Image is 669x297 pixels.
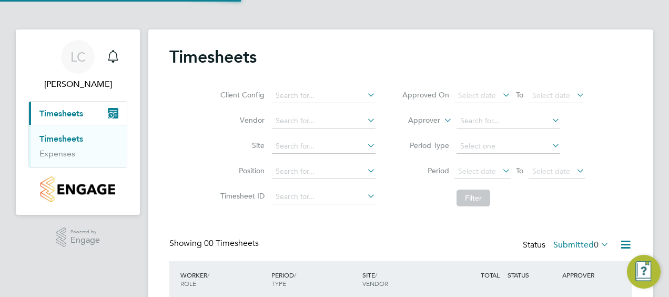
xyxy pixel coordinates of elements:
[513,88,526,102] span: To
[532,91,570,100] span: Select date
[217,90,265,100] label: Client Config
[272,139,376,154] input: Search for...
[458,91,496,100] span: Select date
[594,240,599,250] span: 0
[272,88,376,103] input: Search for...
[29,102,127,125] button: Timesheets
[39,108,83,118] span: Timesheets
[169,238,261,249] div: Showing
[70,50,86,64] span: LC
[402,166,449,175] label: Period
[360,265,451,293] div: SITE
[29,125,127,167] div: Timesheets
[272,114,376,128] input: Search for...
[28,40,127,91] a: LC[PERSON_NAME]
[269,265,360,293] div: PERIOD
[70,227,100,236] span: Powered by
[553,240,609,250] label: Submitted
[560,265,614,284] div: APPROVER
[532,166,570,176] span: Select date
[458,166,496,176] span: Select date
[272,190,376,204] input: Search for...
[627,255,661,289] button: Engage Resource Center
[523,238,611,253] div: Status
[28,176,127,202] a: Go to home page
[272,164,376,179] input: Search for...
[217,191,265,201] label: Timesheet ID
[505,265,560,284] div: STATUS
[271,279,286,288] span: TYPE
[481,271,500,279] span: TOTAL
[28,78,127,91] span: Louis Cox
[294,271,296,279] span: /
[402,141,449,150] label: Period Type
[39,134,83,144] a: Timesheets
[402,90,449,100] label: Approved On
[457,139,560,154] input: Select one
[169,46,257,67] h2: Timesheets
[16,29,140,215] nav: Main navigation
[362,279,388,288] span: VENDOR
[375,271,377,279] span: /
[56,227,100,247] a: Powered byEngage
[513,164,526,177] span: To
[457,114,560,128] input: Search for...
[180,279,196,288] span: ROLE
[39,148,75,159] a: Expenses
[217,166,265,175] label: Position
[204,238,259,249] span: 00 Timesheets
[178,265,269,293] div: WORKER
[40,176,115,202] img: countryside-properties-logo-retina.png
[207,271,209,279] span: /
[70,236,100,245] span: Engage
[393,115,440,126] label: Approver
[217,141,265,150] label: Site
[457,190,490,206] button: Filter
[217,115,265,125] label: Vendor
